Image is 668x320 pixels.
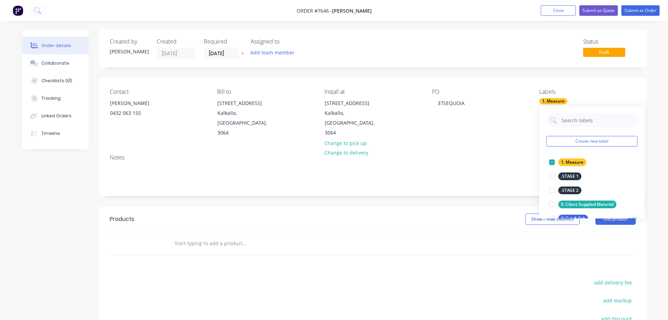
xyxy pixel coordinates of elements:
button: Collaborate [22,54,89,72]
div: Created by [110,38,148,45]
div: Required [204,38,242,45]
div: Checklists 0/0 [41,78,72,84]
div: .STAGE 1 [558,172,581,180]
div: Bill to [217,89,313,95]
button: Show / Hide columns [525,214,580,225]
button: Order details [22,37,89,54]
div: 1. Measure [558,158,586,166]
button: Create new label [546,136,637,146]
button: .STAGE 1 [546,171,584,181]
button: 1. Measure [546,157,589,167]
button: Timeline [22,125,89,142]
span: [PERSON_NAME] [332,7,372,14]
button: edit [628,215,637,222]
button: 2. Cut & Fab [546,214,591,223]
div: Order details [41,43,71,49]
div: [STREET_ADDRESS] [325,98,383,108]
button: add markup [600,296,636,305]
input: Search labels [561,113,634,127]
div: Timeline [41,130,60,137]
div: [PERSON_NAME] [110,98,168,108]
button: Add product [595,214,636,225]
button: Change to delivery [320,148,372,157]
img: Factory [13,5,23,16]
div: 0432 063 155 [110,108,168,118]
div: Products [110,215,134,223]
div: [STREET_ADDRESS]Kalkallo, [GEOGRAPHIC_DATA], 3064 [211,98,282,138]
div: 2. Cut & Fab [558,215,588,222]
div: [PERSON_NAME]0432 063 155 [104,98,174,120]
button: Close [541,5,576,16]
div: 1. Measure [539,98,567,104]
div: Linked Orders [41,113,72,119]
div: Notes [110,154,636,161]
div: 37SEQUOIA [432,98,470,108]
div: [PERSON_NAME] [110,48,148,55]
div: Install at [324,89,420,95]
div: Collaborate [41,60,69,66]
div: .STAGE 2 [558,187,581,194]
button: add delivery fee [591,278,636,287]
div: 0. Client Supplied Material [558,201,616,208]
div: Contact [110,89,206,95]
div: Assigned to [251,38,321,45]
div: [STREET_ADDRESS] [217,98,276,108]
div: [STREET_ADDRESS]Kalkallo, [GEOGRAPHIC_DATA], 3064 [319,98,389,138]
button: Checklists 0/0 [22,72,89,90]
button: Submit as Quote [579,5,618,16]
button: Add team member [251,48,298,57]
div: Labels [539,89,635,95]
div: Kalkallo, [GEOGRAPHIC_DATA], 3064 [217,108,276,138]
div: Tracking [41,95,61,102]
button: Tracking [22,90,89,107]
input: Start typing to add a product... [174,236,315,250]
span: Draft [583,48,625,57]
button: 0. Client Supplied Material [546,200,619,209]
button: Linked Orders [22,107,89,125]
div: Status [583,38,636,45]
button: Submit as Order [621,5,660,16]
div: Created [157,38,195,45]
span: Order #7646 - [297,7,332,14]
button: Add team member [247,48,298,57]
div: Kalkallo, [GEOGRAPHIC_DATA], 3064 [325,108,383,138]
button: .STAGE 2 [546,185,584,195]
button: Change to pick up [320,138,370,148]
div: PO [432,89,528,95]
